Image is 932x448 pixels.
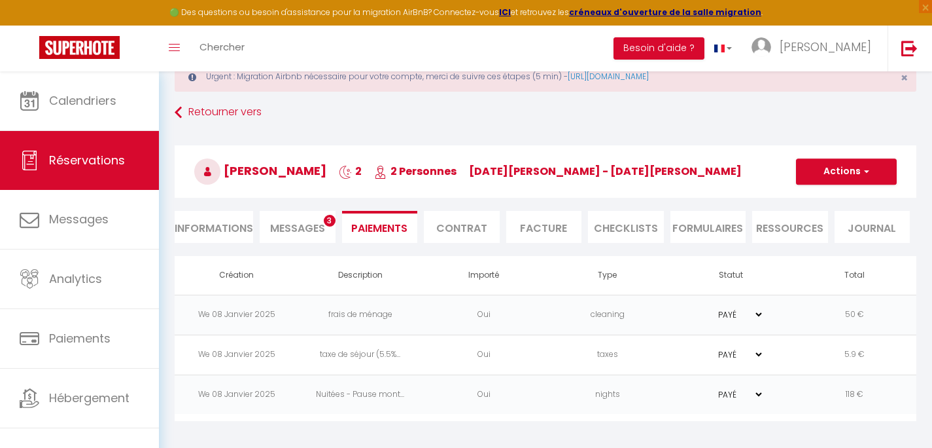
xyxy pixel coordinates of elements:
a: ... [PERSON_NAME] [742,26,888,71]
th: Importé [422,256,545,295]
th: Total [793,256,916,295]
span: [PERSON_NAME] [194,162,326,179]
td: nights [545,375,669,415]
span: Messages [49,211,109,227]
td: 118 € [793,375,916,415]
td: 5.9 € [793,335,916,375]
li: Journal [835,211,910,243]
a: [URL][DOMAIN_NAME] [568,71,649,82]
th: Statut [669,256,793,295]
th: Création [175,256,298,295]
td: cleaning [545,295,669,335]
span: Messages [270,221,325,236]
td: Nuitées - Pause mont... [298,375,422,415]
span: Paiements [49,330,111,346]
span: Réservations [49,152,125,168]
span: 3 [324,215,336,227]
button: Actions [796,159,897,185]
img: logout [901,40,918,56]
span: Hébergement [49,390,129,406]
td: 50 € [793,295,916,335]
li: CHECKLISTS [588,211,664,243]
button: Close [901,72,908,84]
img: Super Booking [39,36,120,59]
a: Retourner vers [175,101,916,124]
li: Facture [506,211,582,243]
a: ICI [499,7,511,18]
td: We 08 Janvier 2025 [175,295,298,335]
li: FORMULAIRES [670,211,746,243]
td: taxes [545,335,669,375]
span: 2 Personnes [374,164,457,179]
span: [PERSON_NAME] [780,39,871,55]
th: Description [298,256,422,295]
div: Urgent : Migration Airbnb nécessaire pour votre compte, merci de suivre ces étapes (5 min) - [175,62,916,92]
button: Ouvrir le widget de chat LiveChat [10,5,50,45]
td: frais de ménage [298,295,422,335]
span: 2 [339,164,362,179]
td: We 08 Janvier 2025 [175,335,298,375]
li: Contrat [424,211,500,243]
a: Chercher [190,26,254,71]
li: Informations [175,211,253,243]
td: We 08 Janvier 2025 [175,375,298,415]
td: Oui [422,295,545,335]
li: Paiements [342,211,418,243]
iframe: Chat [876,389,922,438]
span: [DATE][PERSON_NAME] - [DATE][PERSON_NAME] [469,164,742,179]
span: Calendriers [49,92,116,109]
li: Ressources [752,211,828,243]
span: Analytics [49,271,102,287]
a: créneaux d'ouverture de la salle migration [569,7,761,18]
button: Besoin d'aide ? [613,37,704,60]
img: ... [751,37,771,57]
th: Type [545,256,669,295]
td: Oui [422,335,545,375]
td: Oui [422,375,545,415]
td: taxe de séjour (5.5%... [298,335,422,375]
span: × [901,69,908,86]
span: Chercher [199,40,245,54]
